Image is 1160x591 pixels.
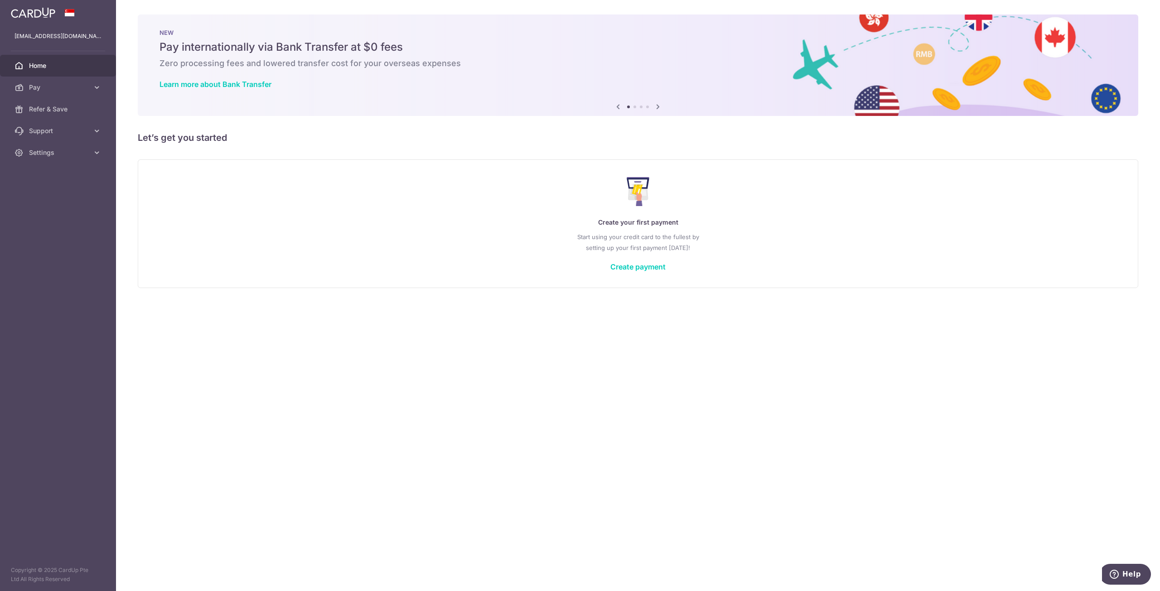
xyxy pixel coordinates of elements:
[159,80,271,89] a: Learn more about Bank Transfer
[1102,564,1151,586] iframe: Opens a widget where you can find more information
[610,262,666,271] a: Create payment
[627,177,650,206] img: Make Payment
[159,40,1116,54] h5: Pay internationally via Bank Transfer at $0 fees
[29,126,89,135] span: Support
[138,14,1138,116] img: Bank transfer banner
[29,83,89,92] span: Pay
[138,130,1138,145] h5: Let’s get you started
[156,231,1120,253] p: Start using your credit card to the fullest by setting up your first payment [DATE]!
[159,58,1116,69] h6: Zero processing fees and lowered transfer cost for your overseas expenses
[159,29,1116,36] p: NEW
[29,148,89,157] span: Settings
[156,217,1120,228] p: Create your first payment
[14,32,101,41] p: [EMAIL_ADDRESS][DOMAIN_NAME]
[29,61,89,70] span: Home
[11,7,55,18] img: CardUp
[29,105,89,114] span: Refer & Save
